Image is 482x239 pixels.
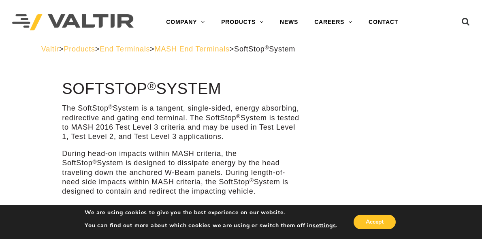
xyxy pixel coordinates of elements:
button: settings [313,222,336,229]
h1: SoftStop System [62,81,299,98]
sup: ® [93,159,97,165]
sup: ® [236,113,241,119]
sup: ® [250,177,254,184]
span: SoftStop System [234,45,295,53]
p: During head-on impacts within MASH criteria, the SoftStop System is designed to dissipate energy ... [62,149,299,196]
a: MASH End Terminals [155,45,230,53]
p: We are using cookies to give you the best experience on our website. [85,209,337,216]
sup: ® [109,104,113,110]
a: End Terminals [100,45,150,53]
div: > > > > [41,45,441,54]
img: Valtir [12,14,134,31]
sup: ® [265,45,269,51]
a: COMPANY [158,14,213,30]
a: NEWS [272,14,306,30]
a: Products [64,45,95,53]
a: CAREERS [306,14,360,30]
a: PRODUCTS [213,14,272,30]
sup: ® [147,79,156,92]
a: CONTACT [360,14,406,30]
p: The SoftStop System is a tangent, single-sided, energy absorbing, redirective and gating end term... [62,104,299,142]
button: Accept [354,215,396,229]
p: You can find out more about which cookies we are using or switch them off in . [85,222,337,229]
a: Valtir [41,45,59,53]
